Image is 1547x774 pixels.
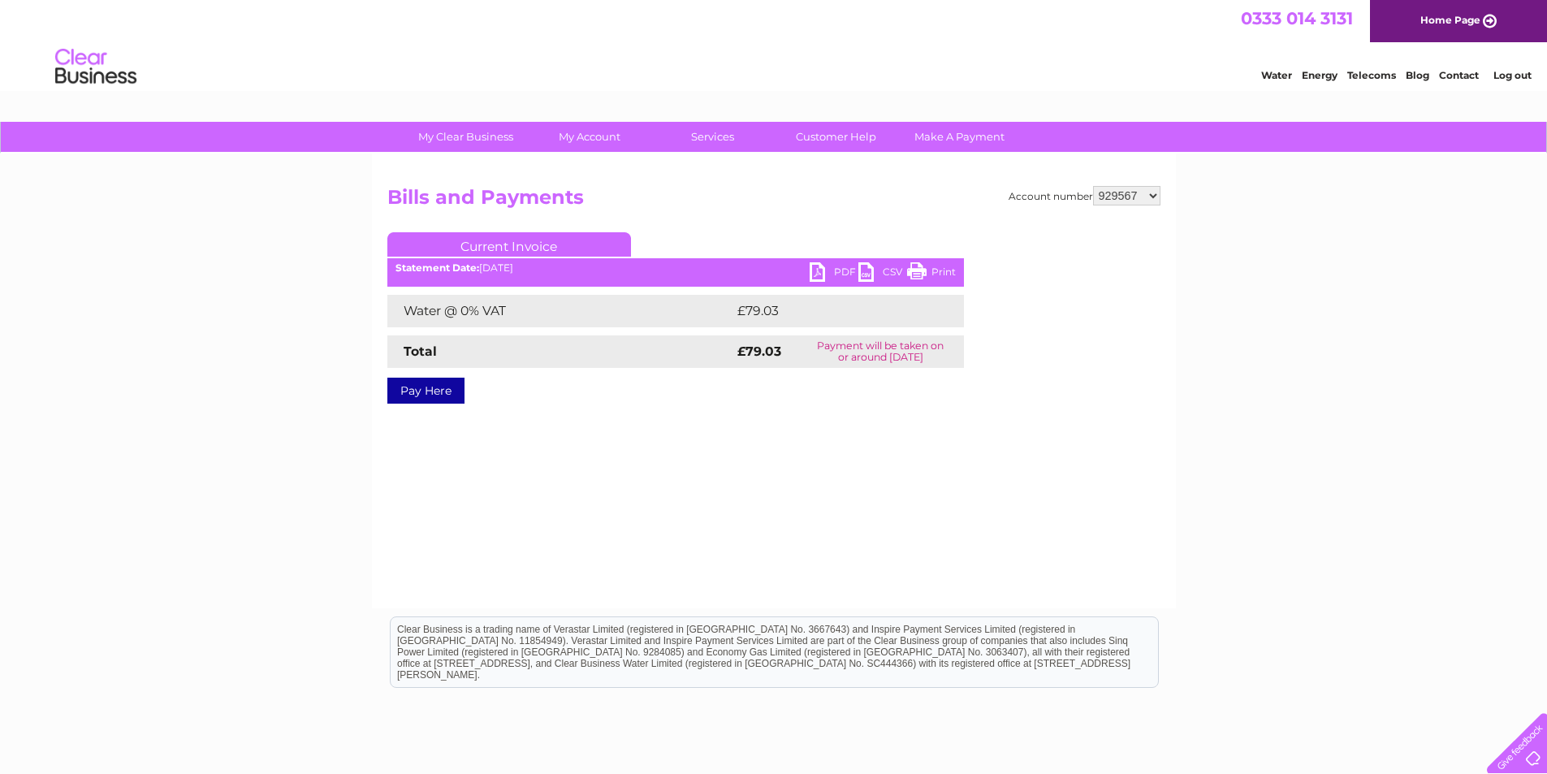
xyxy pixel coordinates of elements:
a: 0333 014 3131 [1241,8,1353,28]
a: Current Invoice [387,232,631,257]
a: Telecoms [1347,69,1396,81]
img: logo.png [54,42,137,92]
td: Water @ 0% VAT [387,295,733,327]
strong: Total [404,344,437,359]
a: PDF [810,262,858,286]
a: CSV [858,262,907,286]
div: Clear Business is a trading name of Verastar Limited (registered in [GEOGRAPHIC_DATA] No. 3667643... [391,9,1158,79]
a: Make A Payment [892,122,1026,152]
a: Services [646,122,780,152]
div: Account number [1009,186,1160,205]
a: My Account [522,122,656,152]
h2: Bills and Payments [387,186,1160,217]
div: [DATE] [387,262,964,274]
b: Statement Date: [395,262,479,274]
a: Pay Here [387,378,465,404]
a: Contact [1439,69,1479,81]
a: Customer Help [769,122,903,152]
td: Payment will be taken on or around [DATE] [797,335,964,368]
a: Print [907,262,956,286]
a: My Clear Business [399,122,533,152]
a: Log out [1493,69,1532,81]
td: £79.03 [733,295,931,327]
strong: £79.03 [737,344,781,359]
a: Energy [1302,69,1337,81]
a: Water [1261,69,1292,81]
a: Blog [1406,69,1429,81]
